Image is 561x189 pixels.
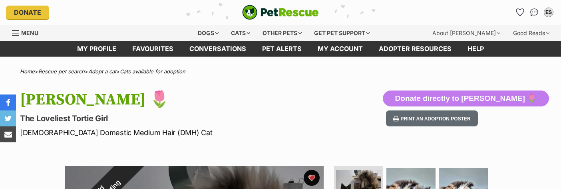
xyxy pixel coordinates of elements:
p: The Loveliest Tortie Girl [20,113,342,124]
div: Good Reads [507,25,555,41]
a: Menu [12,25,44,39]
a: Cats available for adoption [120,68,185,75]
a: Favourites [124,41,181,57]
ul: Account quick links [513,6,555,19]
a: My account [310,41,371,57]
a: Adopt a cat [88,68,116,75]
p: [DEMOGRAPHIC_DATA] Domestic Medium Hair (DMH) Cat [20,127,342,138]
div: ES [545,8,553,16]
div: Dogs [192,25,224,41]
button: My account [542,6,555,19]
a: Adopter resources [371,41,460,57]
div: Other pets [257,25,307,41]
button: Donate directly to [PERSON_NAME] 🌷 [383,91,549,106]
a: Donate [6,6,49,19]
a: My profile [69,41,124,57]
a: Conversations [528,6,541,19]
span: Menu [21,30,38,36]
a: Pet alerts [254,41,310,57]
div: Cats [225,25,256,41]
button: Print an adoption poster [386,110,478,127]
button: favourite [304,170,320,186]
a: PetRescue [242,5,319,20]
img: chat-41dd97257d64d25036548639549fe6c8038ab92f7586957e7f3b1b290dea8141.svg [530,8,539,16]
div: Get pet support [308,25,375,41]
a: Rescue pet search [38,68,85,75]
a: conversations [181,41,254,57]
a: Favourites [513,6,526,19]
div: About [PERSON_NAME] [427,25,506,41]
h1: [PERSON_NAME] 🌷 [20,91,342,109]
a: Home [20,68,35,75]
img: logo-cat-932fe2b9b8326f06289b0f2fb663e598f794de774fb13d1741a6617ecf9a85b4.svg [242,5,319,20]
a: Help [460,41,492,57]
